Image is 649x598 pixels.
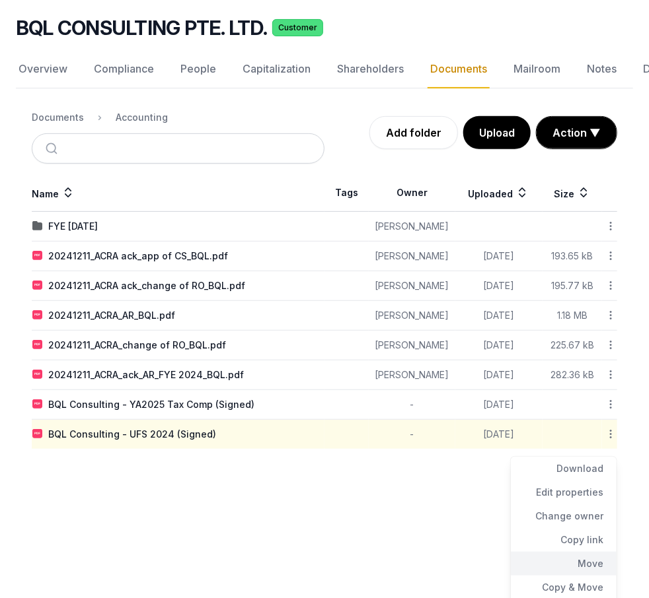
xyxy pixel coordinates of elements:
span: [DATE] [483,339,514,350]
td: 195.77 kB [543,271,602,301]
h2: BQL CONSULTING PTE. LTD. [16,16,267,40]
nav: Breadcrumb [32,102,324,133]
td: [PERSON_NAME] [369,331,455,360]
span: [DATE] [483,399,514,410]
div: 20241211_ACRA_ack_AR_FYE 2024_BQL.pdf [48,368,244,382]
span: [DATE] [483,428,514,440]
div: BQL Consulting - UFS 2024 (Signed) [48,428,216,441]
button: Upload [463,116,531,149]
img: pdf.svg [32,310,43,321]
img: pdf.svg [32,340,43,350]
div: Download [511,457,617,481]
div: FYE [DATE] [48,220,98,233]
div: Move [511,552,617,576]
span: [DATE] [483,369,514,380]
img: pdf.svg [32,251,43,261]
td: - [369,420,455,449]
div: Documents [32,111,84,124]
th: Uploaded [455,174,543,212]
td: [PERSON_NAME] [369,271,455,301]
div: 20241211_ACRA ack_app of CS_BQL.pdf [48,249,228,263]
td: [PERSON_NAME] [369,301,455,331]
span: Customer [272,19,323,36]
a: Mailroom [511,50,563,88]
a: Shareholders [334,50,406,88]
td: [PERSON_NAME] [369,212,455,242]
span: [DATE] [483,280,514,291]
td: - [369,390,455,420]
img: pdf.svg [32,281,43,291]
td: 1.18 MB [543,301,602,331]
div: 20241211_ACRA ack_change of RO_BQL.pdf [48,279,245,292]
td: 225.67 kB [543,331,602,360]
th: Size [543,174,602,212]
img: pdf.svg [32,399,43,410]
div: 20241211_ACRA_AR_BQL.pdf [48,309,175,322]
div: Copy link [511,528,617,552]
button: Action ▼ [537,117,617,149]
th: Tags [324,174,369,212]
a: Overview [16,50,70,88]
td: 282.36 kB [543,360,602,390]
img: folder.svg [32,221,43,232]
img: pdf.svg [32,429,43,440]
a: Capitalization [240,50,313,88]
nav: Tabs [16,50,633,88]
a: Notes [584,50,619,88]
div: Accounting [116,111,168,124]
th: Name [32,174,324,212]
a: Documents [428,50,490,88]
img: pdf.svg [32,370,43,380]
a: Add folder [369,116,458,149]
div: Change owner [511,504,617,528]
th: Owner [369,174,455,212]
span: [DATE] [483,310,514,321]
button: Submit [38,134,69,163]
td: [PERSON_NAME] [369,360,455,390]
td: [PERSON_NAME] [369,242,455,271]
span: [DATE] [483,250,514,261]
a: People [178,50,219,88]
div: BQL Consulting - YA2025 Tax Comp (Signed) [48,398,254,411]
a: Compliance [91,50,157,88]
div: Edit properties [511,481,617,504]
div: 20241211_ACRA_change of RO_BQL.pdf [48,339,226,352]
td: 193.65 kB [543,242,602,271]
